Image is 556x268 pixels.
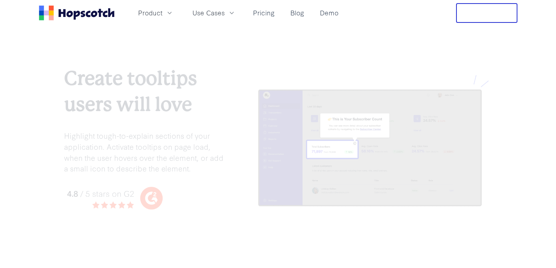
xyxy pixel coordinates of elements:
button: Use Cases [188,6,240,19]
a: Blog [287,6,307,19]
span: Use Cases [192,8,225,18]
p: Highlight tough-to-explain sections of your application. Activate tooltips on page load, when the... [64,130,228,174]
h1: Create tooltips users will love [64,65,228,117]
span: Product [138,8,163,18]
a: Demo [317,6,342,19]
img: hopscotch g2 [64,183,228,213]
a: Pricing [250,6,278,19]
button: Product [133,6,178,19]
a: Home [39,6,115,20]
img: tooltips for your application [253,75,492,213]
button: Free Trial [456,3,517,23]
